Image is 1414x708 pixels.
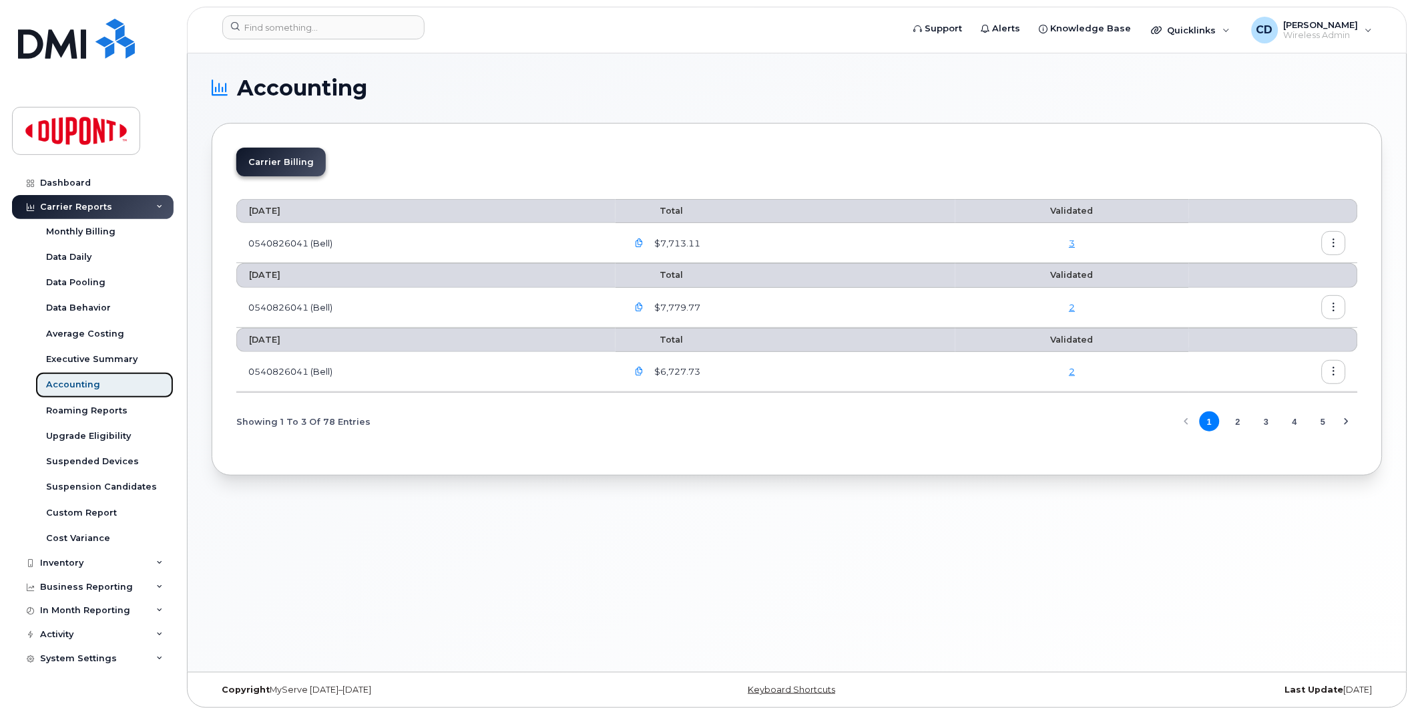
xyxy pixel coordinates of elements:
div: MyServe [DATE]–[DATE] [212,685,602,695]
span: Showing 1 To 3 Of 78 Entries [236,411,371,431]
span: Total [628,335,683,345]
button: Page 1 [1200,411,1220,431]
button: Page 4 [1285,411,1305,431]
td: 0540826041 (Bell) [236,288,616,328]
div: [DATE] [992,685,1383,695]
strong: Last Update [1285,685,1344,695]
td: 0540826041 (Bell) [236,223,616,263]
th: Validated [955,263,1190,287]
span: Total [628,270,683,280]
span: $7,779.77 [652,301,700,314]
span: $6,727.73 [652,365,700,378]
a: 2 [1070,302,1076,313]
td: 0540826041 (Bell) [236,352,616,392]
a: 2 [1070,366,1076,377]
span: Total [628,206,683,216]
span: Accounting [237,78,367,98]
th: [DATE] [236,199,616,223]
button: Next Page [1337,411,1357,431]
th: [DATE] [236,328,616,352]
button: Page 5 [1313,411,1333,431]
button: Page 2 [1228,411,1248,431]
strong: Copyright [222,685,270,695]
th: Validated [955,328,1190,352]
span: $7,713.11 [652,237,700,250]
th: Validated [955,199,1190,223]
a: 3 [1070,238,1076,248]
button: Page 3 [1256,411,1276,431]
a: Keyboard Shortcuts [748,685,835,695]
th: [DATE] [236,263,616,287]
